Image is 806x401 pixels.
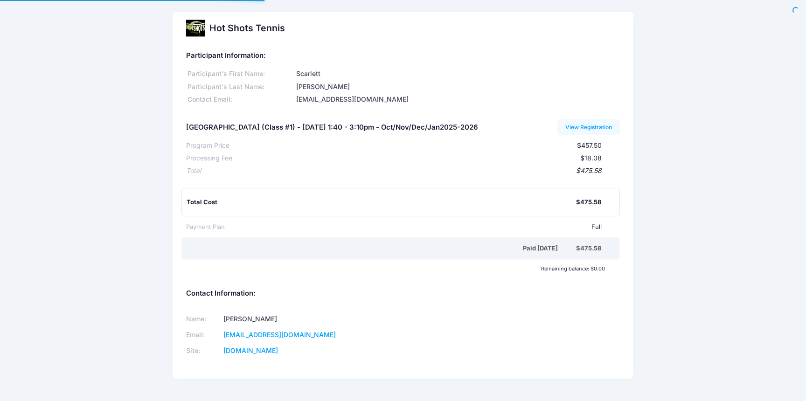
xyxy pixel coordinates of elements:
div: Remaining balance: $0.00 [181,266,609,271]
div: [EMAIL_ADDRESS][DOMAIN_NAME] [295,95,620,104]
h2: Hot Shots Tennis [209,23,285,34]
div: Total [186,166,201,176]
td: Name: [186,311,220,327]
h5: Participant Information: [186,52,620,60]
h5: [GEOGRAPHIC_DATA] (Class #1) - [DATE] 1:40 - 3:10pm - Oct/Nov/Dec/Jan2025-2026 [186,124,478,132]
div: Participant's Last Name: [186,82,295,92]
td: [PERSON_NAME] [220,311,391,327]
div: [PERSON_NAME] [295,82,620,92]
a: View Registration [557,119,620,135]
td: Site: [186,343,220,359]
div: Contact Email: [186,95,295,104]
div: $475.58 [576,198,601,207]
div: Full [225,222,602,232]
div: $18.08 [232,153,602,163]
h5: Contact Information: [186,290,620,298]
div: Program Price [186,141,229,151]
a: [DOMAIN_NAME] [223,346,278,354]
div: Payment Plan [186,222,225,232]
div: Paid [DATE] [188,244,576,253]
div: Participant's First Name: [186,69,295,79]
div: $475.58 [576,244,601,253]
span: $457.50 [577,141,602,149]
div: Processing Fee [186,153,232,163]
td: Email: [186,327,220,343]
a: [EMAIL_ADDRESS][DOMAIN_NAME] [223,331,336,339]
div: $475.58 [201,166,602,176]
div: Scarlett [295,69,620,79]
div: Total Cost [187,198,576,207]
